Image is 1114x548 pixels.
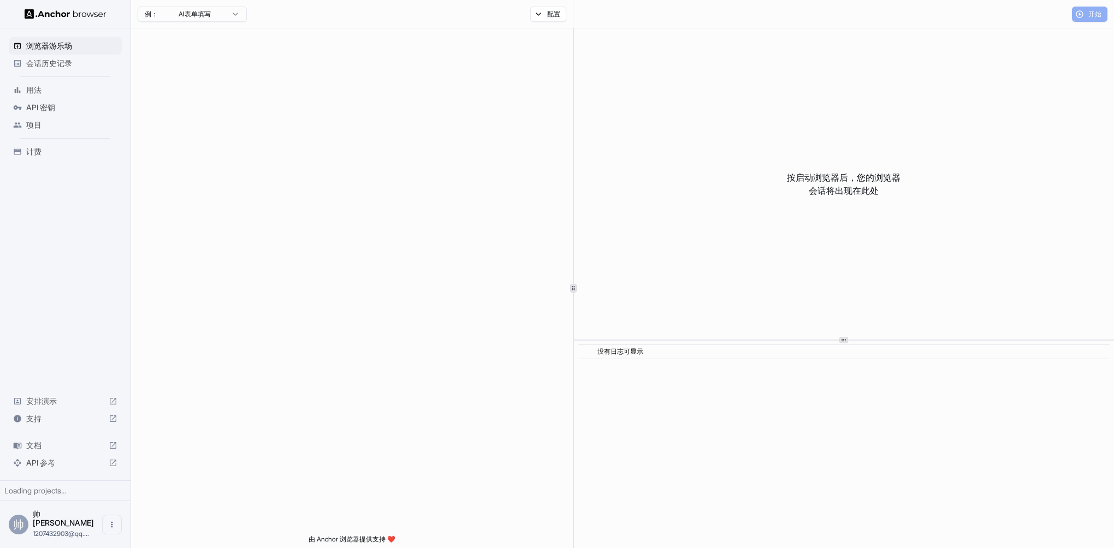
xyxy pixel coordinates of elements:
[26,102,117,113] span: API 密钥
[26,440,104,451] span: 文档
[9,410,122,427] div: 支持
[9,392,122,410] div: 安排演示
[9,55,122,72] div: 会话历史记录
[26,85,117,96] span: 用法
[26,120,117,130] span: 项目
[9,437,122,454] div: 文档
[33,529,89,538] span: 1207432903@qq.com
[597,348,643,356] span: 没有日志可显示
[102,515,122,534] button: 打开菜单
[787,171,900,197] p: 按 后，您的浏览器 会话将出现在此处
[796,172,839,183] span: 启动浏览器
[25,9,106,19] img: Anchor Logo
[26,457,104,468] span: API 参考
[309,535,395,548] span: 由 Anchor 浏览器提供支持 ❤️
[9,143,122,160] div: 计费
[4,485,126,496] div: Loading projects...
[530,7,566,22] button: 配置
[9,454,122,472] div: API 参考
[33,509,94,527] span: 帅 刘
[26,40,117,51] span: 浏览器游乐场
[26,396,104,407] span: 安排演示
[26,413,104,424] span: 支持
[9,81,122,99] div: 用法
[9,37,122,55] div: 浏览器游乐场
[145,10,158,19] span: 例：
[547,10,560,19] font: 配置
[9,116,122,134] div: 项目
[9,515,28,534] div: 帅
[26,146,117,157] span: 计费
[26,58,117,69] span: 会话历史记录
[9,99,122,116] div: API 密钥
